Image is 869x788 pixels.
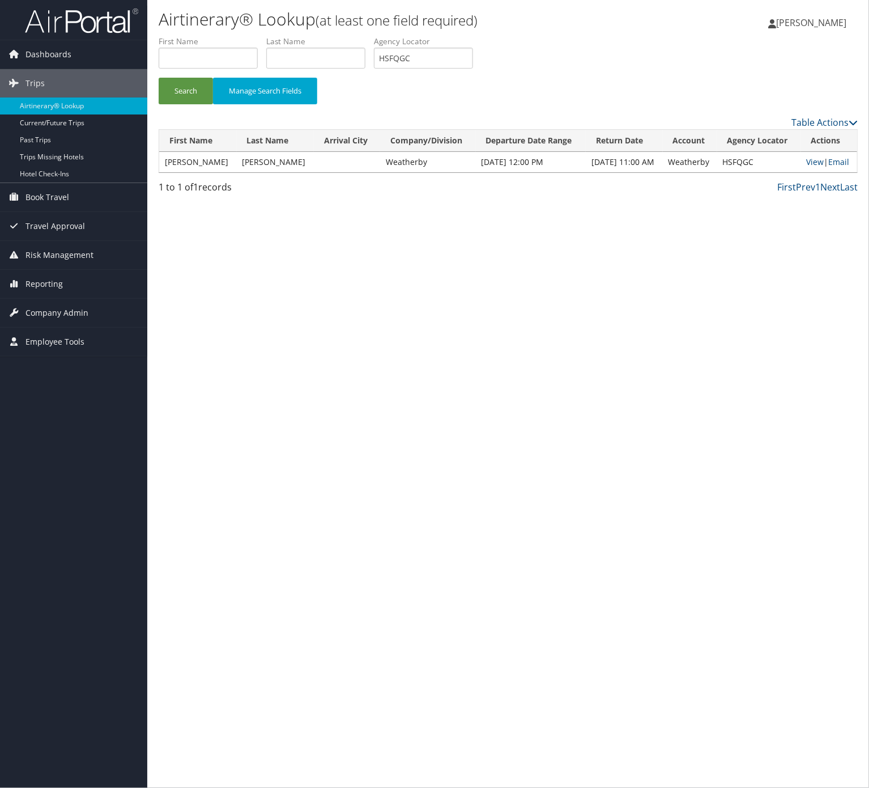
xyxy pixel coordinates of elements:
span: Trips [25,69,45,98]
img: airportal-logo.png [25,7,138,34]
th: Account: activate to sort column ascending [663,130,717,152]
th: Agency Locator: activate to sort column ascending [717,130,801,152]
a: [PERSON_NAME] [768,6,858,40]
td: HSFQGC [717,152,801,172]
td: Weatherby [663,152,717,172]
a: Table Actions [791,116,858,129]
td: | [801,152,857,172]
th: Actions [801,130,857,152]
a: Email [829,156,850,167]
label: Agency Locator [374,36,482,47]
button: Search [159,78,213,104]
a: Next [820,181,840,193]
th: First Name: activate to sort column ascending [159,130,237,152]
th: Departure Date Range: activate to sort column ascending [476,130,586,152]
a: First [777,181,796,193]
a: Last [840,181,858,193]
td: [PERSON_NAME] [237,152,314,172]
label: First Name [159,36,266,47]
h1: Airtinerary® Lookup [159,7,625,31]
span: Risk Management [25,241,93,269]
td: [PERSON_NAME] [159,152,237,172]
td: Weatherby [380,152,476,172]
span: Employee Tools [25,328,84,356]
a: Prev [796,181,815,193]
small: (at least one field required) [316,11,478,29]
span: Company Admin [25,299,88,327]
span: Travel Approval [25,212,85,240]
label: Last Name [266,36,374,47]
th: Return Date: activate to sort column ascending [586,130,663,152]
button: Manage Search Fields [213,78,317,104]
span: 1 [193,181,198,193]
th: Company/Division [380,130,476,152]
th: Arrival City: activate to sort column ascending [314,130,380,152]
a: View [807,156,824,167]
a: 1 [815,181,820,193]
span: [PERSON_NAME] [776,16,846,29]
td: [DATE] 12:00 PM [476,152,586,172]
td: [DATE] 11:00 AM [586,152,663,172]
div: 1 to 1 of records [159,180,321,200]
span: Reporting [25,270,63,298]
th: Last Name: activate to sort column ascending [237,130,314,152]
span: Book Travel [25,183,69,211]
span: Dashboards [25,40,71,69]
